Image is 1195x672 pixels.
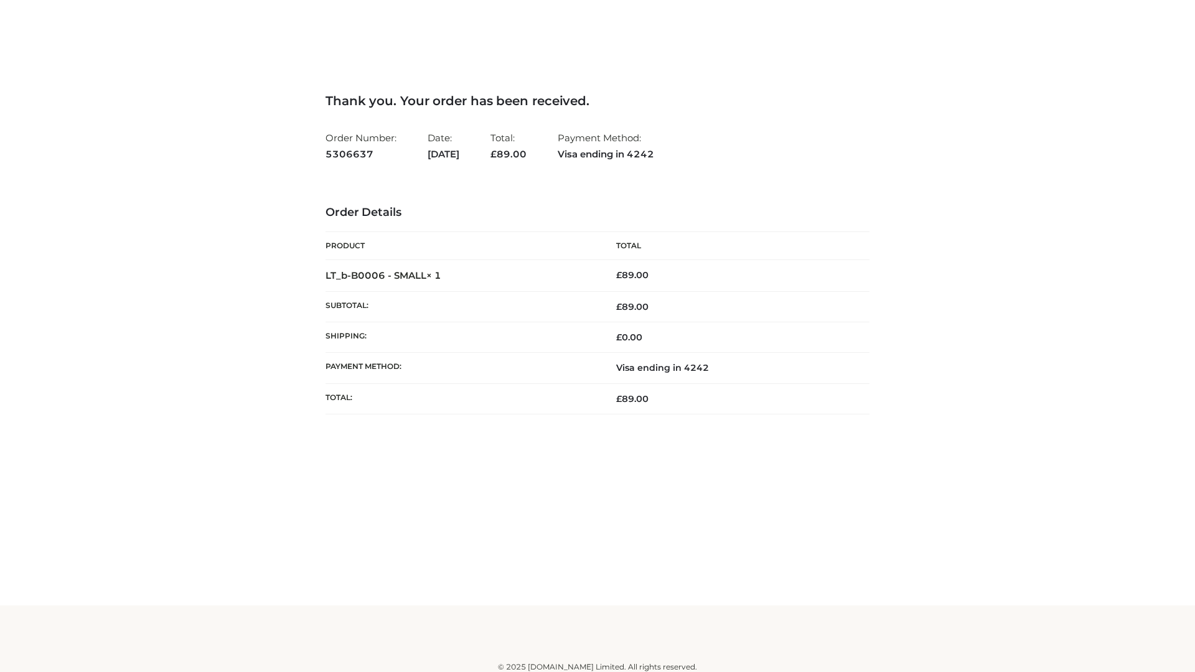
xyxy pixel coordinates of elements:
span: £ [616,332,622,343]
h3: Thank you. Your order has been received. [326,93,869,108]
strong: LT_b-B0006 - SMALL [326,269,441,281]
span: £ [616,301,622,312]
strong: × 1 [426,269,441,281]
h3: Order Details [326,206,869,220]
th: Payment method: [326,353,597,383]
bdi: 0.00 [616,332,642,343]
th: Total [597,232,869,260]
span: £ [616,269,622,281]
strong: 5306637 [326,146,396,162]
th: Subtotal: [326,291,597,322]
span: 89.00 [616,393,649,404]
li: Order Number: [326,127,396,165]
li: Total: [490,127,527,165]
li: Date: [428,127,459,165]
th: Total: [326,383,597,414]
span: £ [490,148,497,160]
strong: [DATE] [428,146,459,162]
bdi: 89.00 [616,269,649,281]
span: 89.00 [490,148,527,160]
strong: Visa ending in 4242 [558,146,654,162]
th: Product [326,232,597,260]
span: £ [616,393,622,404]
span: 89.00 [616,301,649,312]
td: Visa ending in 4242 [597,353,869,383]
li: Payment Method: [558,127,654,165]
th: Shipping: [326,322,597,353]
